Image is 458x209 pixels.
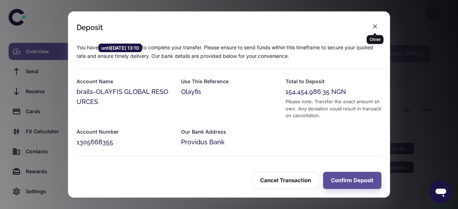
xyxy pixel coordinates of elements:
[77,137,172,147] div: 1305668355
[323,172,381,189] button: Confirm Deposit
[429,180,452,203] iframe: Button to launch messaging window
[181,87,277,97] div: Olayfis
[252,172,319,189] button: Cancel Transaction
[286,98,381,119] div: Please note: Transfer the exact amount shown. Any deviation could result in transaction cancellat...
[77,87,172,107] div: brails-OLAYFIS GLOBAL RESOURCES
[286,87,381,97] div: 154,454,986.35 NGN
[98,44,142,51] span: until [DATE] 13:10
[77,78,172,85] h6: Account Name
[77,23,103,32] div: Deposit
[181,128,277,136] h6: Our Bank Address
[77,128,172,136] h6: Account Number
[181,78,277,85] h6: Use This Reference
[367,35,384,44] div: Close
[286,78,381,85] h6: Total to Deposit
[77,44,381,60] p: You have to complete your transfer. Please ensure to send funds within this timeframe to secure y...
[181,137,277,147] div: Providus Bank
